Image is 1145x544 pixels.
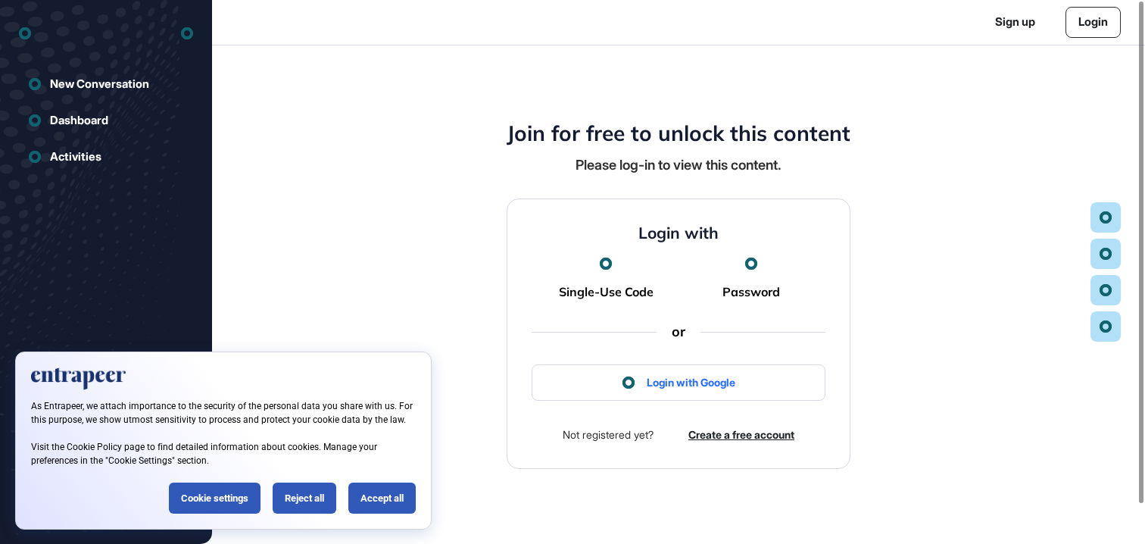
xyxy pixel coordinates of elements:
[563,425,654,444] div: Not registered yet?
[722,285,780,299] a: Password
[576,155,782,174] div: Please log-in to view this content.
[507,120,850,146] h4: Join for free to unlock this content
[50,150,101,164] div: Activities
[657,324,700,340] div: or
[559,285,654,299] a: Single-Use Code
[995,14,1035,31] a: Sign up
[638,224,719,242] h4: Login with
[1065,7,1121,38] a: Login
[688,427,794,442] a: Create a free account
[19,21,31,45] div: entrapeer-logo
[50,77,149,91] div: New Conversation
[50,114,108,127] div: Dashboard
